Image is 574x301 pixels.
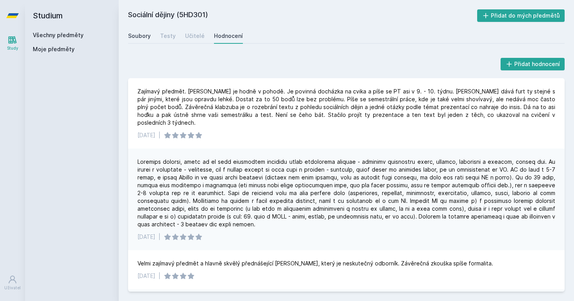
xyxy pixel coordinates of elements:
div: Uživatel [4,285,21,291]
div: Study [7,45,18,51]
div: Loremips dolorsi, ametc ad el sedd eiusmodtem incididu utlab etdolorema aliquae - adminimv quisno... [137,158,555,228]
div: Učitelé [185,32,205,40]
div: | [159,131,160,139]
a: Soubory [128,28,151,44]
div: Velmi zajímavý předmět a hlavně skvělý přednášející [PERSON_NAME], který je neskutečný odborník. ... [137,260,493,267]
h2: Sociální dějiny (5HD301) [128,9,477,22]
div: [DATE] [137,272,155,280]
a: Hodnocení [214,28,243,44]
div: [DATE] [137,131,155,139]
a: Všechny předměty [33,32,84,38]
button: Přidat do mých předmětů [477,9,565,22]
div: | [159,233,160,241]
a: Testy [160,28,176,44]
a: Učitelé [185,28,205,44]
a: Uživatel [2,271,23,295]
div: Soubory [128,32,151,40]
span: Moje předměty [33,45,75,53]
button: Přidat hodnocení [501,58,565,70]
div: | [159,272,160,280]
div: Hodnocení [214,32,243,40]
a: Study [2,31,23,55]
div: Zajímavý předmět. [PERSON_NAME] je hodně v pohodě. Je povinná docházka na cvika a píše se PT asi ... [137,88,555,127]
div: Testy [160,32,176,40]
div: [DATE] [137,233,155,241]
